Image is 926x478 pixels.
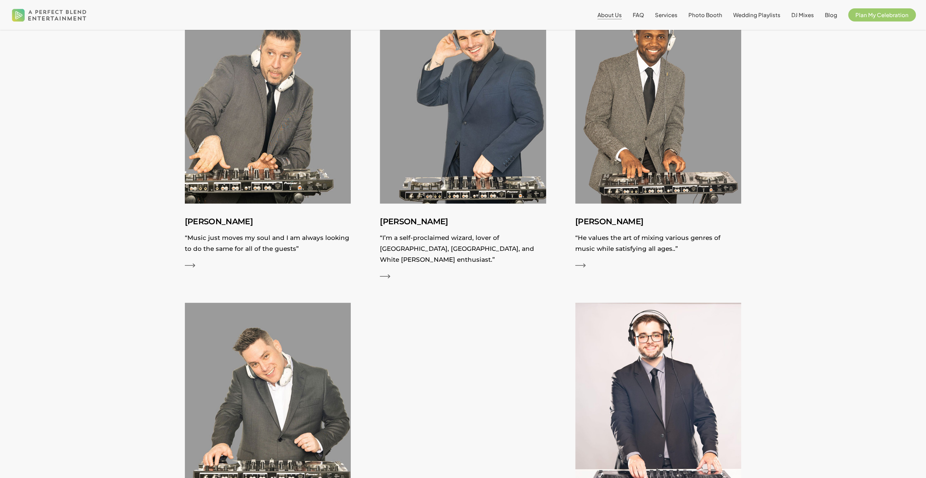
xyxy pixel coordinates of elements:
span: Services [655,11,677,18]
span: Wedding Playlists [733,11,780,18]
a: Plan My Celebration [848,12,916,18]
a: Blog [825,12,837,18]
a: FAQ [633,12,644,18]
a: About Us [597,12,622,18]
a: Photo Booth [688,12,722,18]
span: Blog [825,11,837,18]
h3: [PERSON_NAME] [185,214,351,228]
p: “I’m a self-proclaimed wizard, lover of [GEOGRAPHIC_DATA], [GEOGRAPHIC_DATA], and White [PERSON_N... [380,232,546,268]
p: “Music just moves my soul and I am always looking to do the same for all of the guests” [185,232,351,257]
img: A Perfect Blend Entertainment [10,3,88,27]
p: “He values the art of mixing various genres of music while satisfying all ages..” [575,232,742,257]
h3: [PERSON_NAME] [575,214,742,228]
span: Plan My Celebration [855,11,909,18]
a: Wedding Playlists [733,12,780,18]
a: Services [655,12,677,18]
span: About Us [597,11,622,18]
span: DJ Mixes [791,11,814,18]
span: Photo Booth [688,11,722,18]
a: DJ Mixes [791,12,814,18]
h3: [PERSON_NAME] [380,214,546,228]
span: FAQ [633,11,644,18]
